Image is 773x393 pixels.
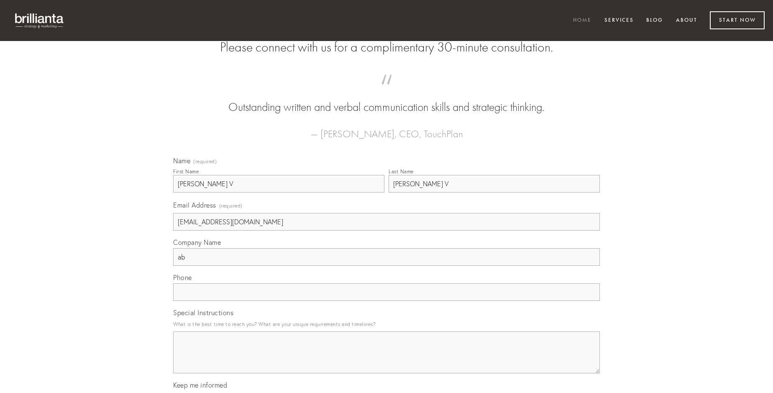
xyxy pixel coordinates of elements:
[187,83,586,99] span: “
[219,200,243,211] span: (required)
[173,201,216,209] span: Email Address
[641,14,668,28] a: Blog
[173,273,192,282] span: Phone
[173,39,600,55] h2: Please connect with us for a complimentary 30-minute consultation.
[173,168,199,175] div: First Name
[173,319,600,330] p: What is the best time to reach you? What are your unique requirements and timelines?
[173,157,190,165] span: Name
[193,159,217,164] span: (required)
[599,14,639,28] a: Services
[187,116,586,142] figcaption: — [PERSON_NAME], CEO, TouchPlan
[187,83,586,116] blockquote: Outstanding written and verbal communication skills and strategic thinking.
[710,11,765,29] a: Start Now
[389,168,414,175] div: Last Name
[173,308,233,317] span: Special Instructions
[568,14,597,28] a: Home
[8,8,71,33] img: brillianta - research, strategy, marketing
[173,381,227,389] span: Keep me informed
[173,238,221,247] span: Company Name
[671,14,703,28] a: About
